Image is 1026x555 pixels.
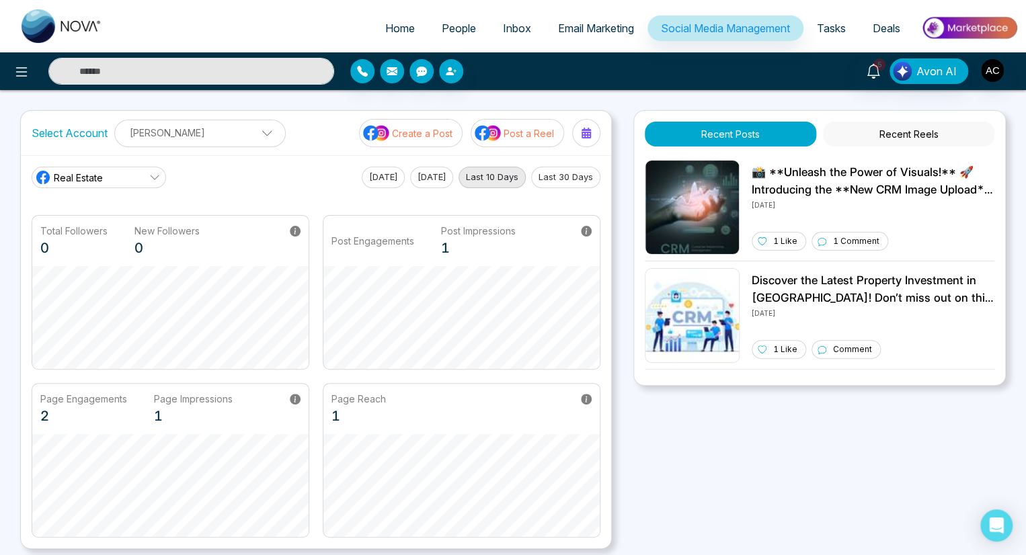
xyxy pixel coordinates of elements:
[134,238,200,258] p: 0
[645,268,740,363] img: Unable to load img.
[661,22,790,35] span: Social Media Management
[363,124,390,142] img: social-media-icon
[504,126,554,140] p: Post a Reel
[833,343,872,355] p: Comment
[331,406,386,426] p: 1
[362,167,405,188] button: [DATE]
[873,22,900,35] span: Deals
[752,164,994,198] p: 📸 **Unleash the Power of Visuals!** 🚀 Introducing the **New CRM Image Upload** feature! Don't jus...
[475,124,502,142] img: social-media-icon
[134,224,200,238] p: New Followers
[647,15,803,41] a: Social Media Management
[385,22,415,35] span: Home
[410,167,453,188] button: [DATE]
[503,22,531,35] span: Inbox
[359,119,463,147] button: social-media-iconCreate a Post
[645,160,740,255] img: Unable to load img.
[645,122,816,146] button: Recent Posts
[331,234,414,248] p: Post Engagements
[40,224,108,238] p: Total Followers
[22,9,102,43] img: Nova CRM Logo
[489,15,545,41] a: Inbox
[32,125,108,141] label: Select Account
[442,22,476,35] span: People
[54,171,103,185] span: Real Estate
[773,235,797,247] p: 1 Like
[123,122,277,144] p: [PERSON_NAME]
[981,59,1004,82] img: User Avatar
[823,122,994,146] button: Recent Reels
[773,343,797,355] p: 1 Like
[40,406,127,426] p: 2
[372,15,428,41] a: Home
[392,126,452,140] p: Create a Post
[545,15,647,41] a: Email Marketing
[441,238,516,258] p: 1
[154,406,233,426] p: 1
[40,392,127,406] p: Page Engagements
[154,392,233,406] p: Page Impressions
[873,58,885,71] span: 5
[752,198,994,210] p: [DATE]
[331,392,386,406] p: Page Reach
[859,15,914,41] a: Deals
[890,58,968,84] button: Avon AI
[980,509,1013,542] div: Open Intercom Messenger
[920,13,1018,43] img: Market-place.gif
[752,306,994,318] p: [DATE]
[752,272,994,306] p: Discover the Latest Property Investment in [GEOGRAPHIC_DATA]! Don’t miss out on this incredible o...
[40,238,108,258] p: 0
[531,167,600,188] button: Last 30 Days
[471,119,564,147] button: social-media-iconPost a Reel
[441,224,516,238] p: Post Impressions
[459,167,526,188] button: Last 10 Days
[916,63,957,79] span: Avon AI
[558,22,634,35] span: Email Marketing
[857,58,890,82] a: 5
[428,15,489,41] a: People
[833,235,879,247] p: 1 Comment
[893,62,912,81] img: Lead Flow
[803,15,859,41] a: Tasks
[817,22,846,35] span: Tasks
